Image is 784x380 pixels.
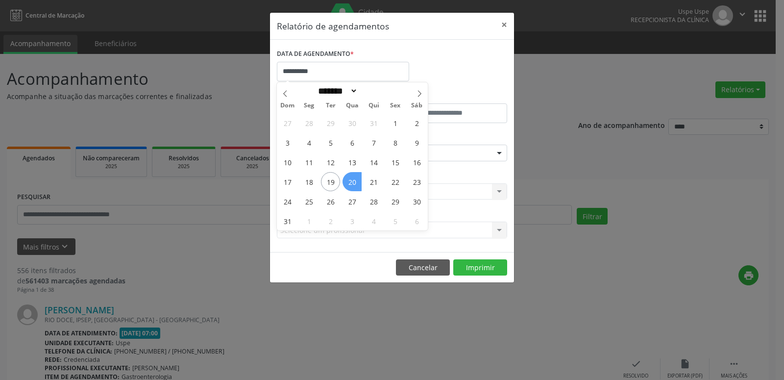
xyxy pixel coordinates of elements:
[364,211,383,230] span: Setembro 4, 2025
[278,211,297,230] span: Agosto 31, 2025
[358,86,390,96] input: Year
[386,192,405,211] span: Agosto 29, 2025
[321,211,340,230] span: Setembro 2, 2025
[321,113,340,132] span: Julho 29, 2025
[364,152,383,172] span: Agosto 14, 2025
[343,172,362,191] span: Agosto 20, 2025
[299,152,318,172] span: Agosto 11, 2025
[342,102,363,109] span: Qua
[278,192,297,211] span: Agosto 24, 2025
[364,192,383,211] span: Agosto 28, 2025
[364,172,383,191] span: Agosto 21, 2025
[364,133,383,152] span: Agosto 7, 2025
[343,192,362,211] span: Agosto 27, 2025
[386,152,405,172] span: Agosto 15, 2025
[406,102,428,109] span: Sáb
[407,192,426,211] span: Agosto 30, 2025
[386,113,405,132] span: Agosto 1, 2025
[278,172,297,191] span: Agosto 17, 2025
[299,172,318,191] span: Agosto 18, 2025
[278,152,297,172] span: Agosto 10, 2025
[407,211,426,230] span: Setembro 6, 2025
[299,211,318,230] span: Setembro 1, 2025
[299,192,318,211] span: Agosto 25, 2025
[343,211,362,230] span: Setembro 3, 2025
[407,172,426,191] span: Agosto 23, 2025
[278,113,297,132] span: Julho 27, 2025
[321,133,340,152] span: Agosto 5, 2025
[277,102,298,109] span: Dom
[385,102,406,109] span: Sex
[343,133,362,152] span: Agosto 6, 2025
[321,192,340,211] span: Agosto 26, 2025
[278,133,297,152] span: Agosto 3, 2025
[364,113,383,132] span: Julho 31, 2025
[407,133,426,152] span: Agosto 9, 2025
[407,152,426,172] span: Agosto 16, 2025
[343,152,362,172] span: Agosto 13, 2025
[394,88,507,103] label: ATÉ
[315,86,358,96] select: Month
[299,113,318,132] span: Julho 28, 2025
[363,102,385,109] span: Qui
[494,13,514,37] button: Close
[396,259,450,276] button: Cancelar
[277,47,354,62] label: DATA DE AGENDAMENTO
[453,259,507,276] button: Imprimir
[298,102,320,109] span: Seg
[343,113,362,132] span: Julho 30, 2025
[407,113,426,132] span: Agosto 2, 2025
[386,172,405,191] span: Agosto 22, 2025
[321,152,340,172] span: Agosto 12, 2025
[321,172,340,191] span: Agosto 19, 2025
[299,133,318,152] span: Agosto 4, 2025
[386,133,405,152] span: Agosto 8, 2025
[277,20,389,32] h5: Relatório de agendamentos
[320,102,342,109] span: Ter
[386,211,405,230] span: Setembro 5, 2025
